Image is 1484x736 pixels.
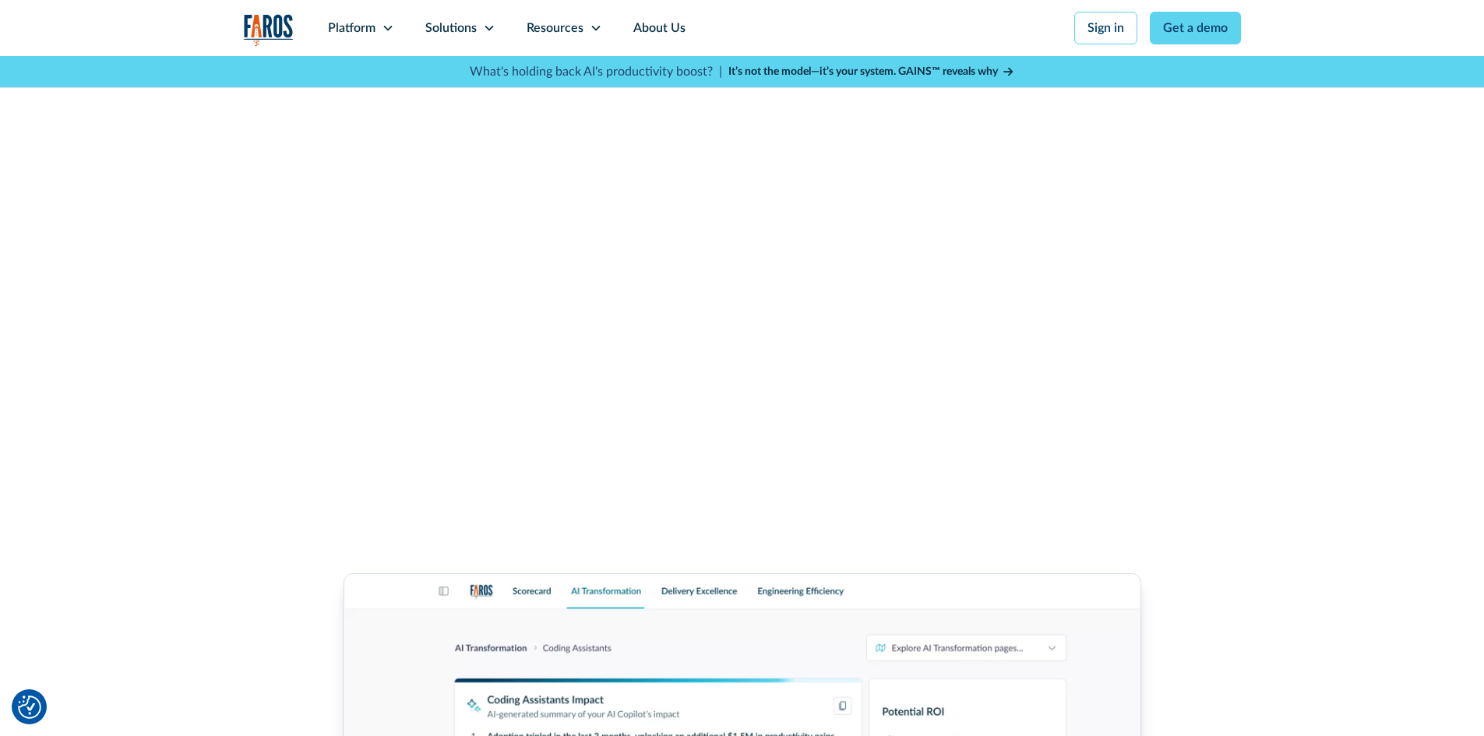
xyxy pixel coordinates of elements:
[1150,12,1241,44] a: Get a demo
[1074,12,1137,44] a: Sign in
[244,14,294,46] img: Logo of the analytics and reporting company Faros.
[328,19,375,37] div: Platform
[470,62,722,81] p: What's holding back AI's productivity boost? |
[244,14,294,46] a: home
[18,696,41,719] button: Cookie Settings
[18,696,41,719] img: Revisit consent button
[728,66,998,77] strong: It’s not the model—it’s your system. GAINS™ reveals why
[728,64,1015,80] a: It’s not the model—it’s your system. GAINS™ reveals why
[425,19,477,37] div: Solutions
[527,19,583,37] div: Resources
